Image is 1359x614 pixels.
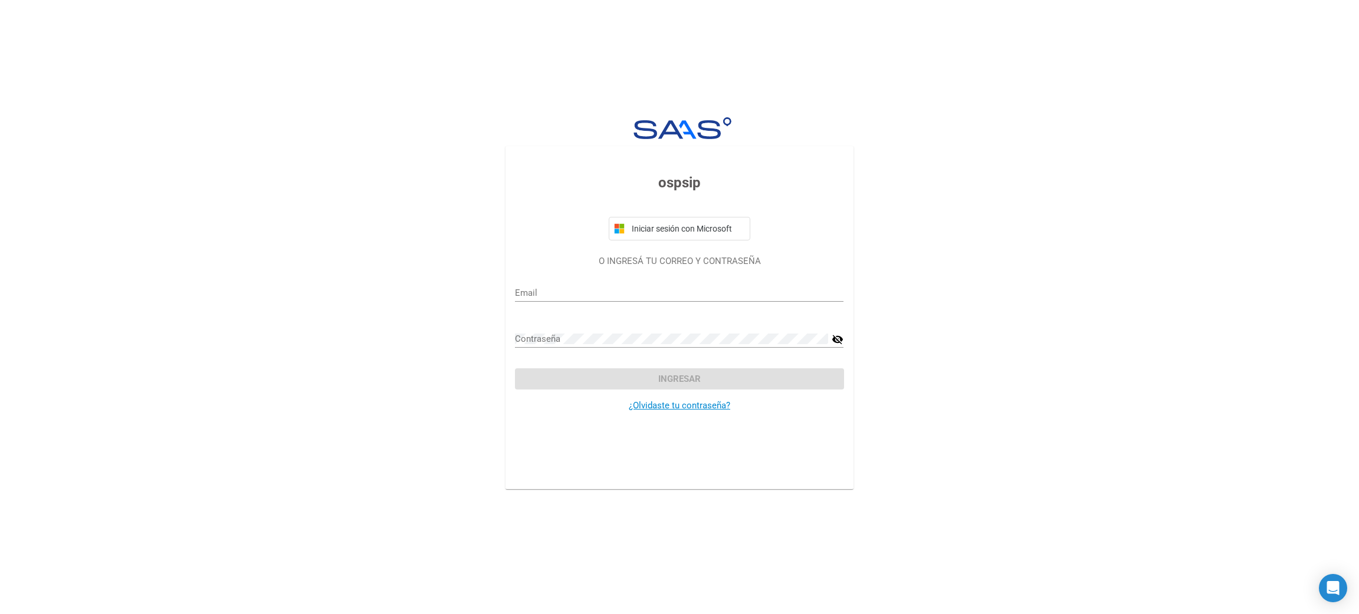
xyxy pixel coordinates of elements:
mat-icon: visibility_off [832,332,843,346]
span: Iniciar sesión con Microsoft [629,224,745,233]
span: Ingresar [658,374,701,384]
h3: ospsip [515,172,843,193]
a: ¿Olvidaste tu contraseña? [629,400,730,411]
button: Iniciar sesión con Microsoft [609,217,750,240]
p: O INGRESÁ TU CORREO Y CONTRASEÑA [515,255,843,268]
button: Ingresar [515,368,843,389]
div: Open Intercom Messenger [1319,574,1347,602]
